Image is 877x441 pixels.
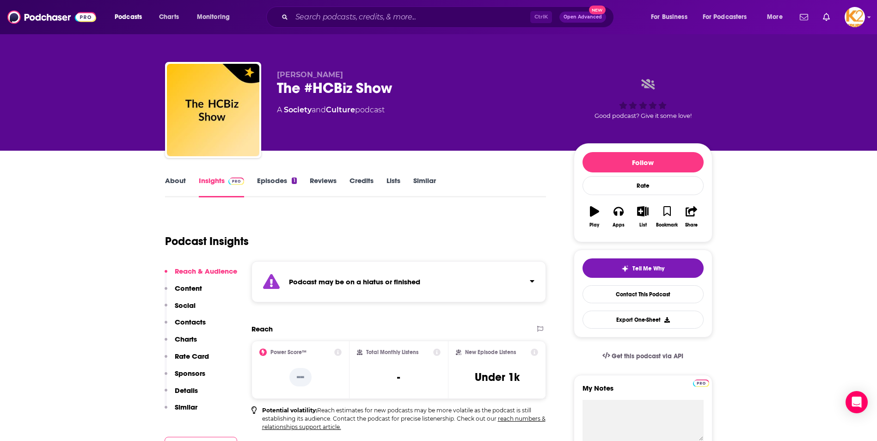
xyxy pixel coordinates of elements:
img: Podchaser - Follow, Share and Rate Podcasts [7,8,96,26]
p: Content [175,284,202,293]
h2: New Episode Listens [465,349,516,355]
p: -- [289,368,312,386]
a: Reviews [310,176,337,197]
span: Charts [159,11,179,24]
a: About [165,176,186,197]
label: My Notes [583,384,704,400]
span: Podcasts [115,11,142,24]
div: Play [589,222,599,228]
b: Potential volatility: [262,407,317,414]
span: Good podcast? Give it some love! [595,112,692,119]
h2: Power Score™ [270,349,307,355]
button: Rate Card [165,352,209,369]
a: Credits [350,176,374,197]
span: For Business [651,11,687,24]
button: open menu [697,10,760,24]
div: Open Intercom Messenger [846,391,868,413]
button: Charts [165,335,197,352]
button: open menu [644,10,699,24]
img: User Profile [845,7,865,27]
button: List [631,200,655,233]
span: New [589,6,606,14]
p: Rate Card [175,352,209,361]
span: Monitoring [197,11,230,24]
img: The #HCBiz Show [167,64,259,156]
button: Play [583,200,607,233]
h2: Total Monthly Listens [366,349,418,355]
a: Charts [153,10,184,24]
button: Share [679,200,703,233]
button: Apps [607,200,631,233]
a: Contact This Podcast [583,285,704,303]
button: Social [165,301,196,318]
a: Show notifications dropdown [819,9,834,25]
button: Follow [583,152,704,172]
img: tell me why sparkle [621,265,629,272]
div: List [639,222,647,228]
a: Culture [326,105,355,114]
span: Tell Me Why [632,265,664,272]
button: open menu [760,10,794,24]
div: 1 [292,178,296,184]
p: Reach & Audience [175,267,237,276]
span: and [312,105,326,114]
div: Good podcast? Give it some love! [574,70,712,128]
span: Ctrl K [530,11,552,23]
button: Details [165,386,198,403]
input: Search podcasts, credits, & more... [292,10,530,24]
p: Charts [175,335,197,343]
a: Episodes1 [257,176,296,197]
section: Click to expand status details [251,261,546,302]
a: Get this podcast via API [595,345,691,367]
span: Get this podcast via API [612,352,683,360]
span: [PERSON_NAME] [277,70,343,79]
a: InsightsPodchaser Pro [199,176,245,197]
h2: Reach [251,325,273,333]
button: Contacts [165,318,206,335]
a: Pro website [693,378,709,387]
button: Show profile menu [845,7,865,27]
span: For Podcasters [703,11,747,24]
span: Logged in as K2Krupp [845,7,865,27]
button: open menu [190,10,242,24]
button: open menu [108,10,154,24]
h1: Podcast Insights [165,234,249,248]
button: Export One-Sheet [583,311,704,329]
h3: Under 1k [475,370,520,384]
p: Similar [175,403,197,411]
span: Open Advanced [564,15,602,19]
h3: - [397,370,400,384]
img: Podchaser Pro [693,380,709,387]
button: Open AdvancedNew [559,12,606,23]
button: Content [165,284,202,301]
button: Sponsors [165,369,205,386]
button: Bookmark [655,200,679,233]
p: Contacts [175,318,206,326]
div: Bookmark [656,222,678,228]
div: A podcast [277,104,385,116]
strong: Podcast may be on a hiatus or finished [289,277,420,286]
button: Similar [165,403,197,420]
p: Sponsors [175,369,205,378]
a: Show notifications dropdown [796,9,812,25]
div: Rate [583,176,704,195]
img: Podchaser Pro [228,178,245,185]
p: Social [175,301,196,310]
a: Similar [413,176,436,197]
button: Reach & Audience [165,267,237,284]
a: reach numbers & relationships support article. [262,415,546,430]
div: Share [685,222,698,228]
a: Society [284,105,312,114]
p: Reach estimates for new podcasts may be more volatile as the podcast is still establishing its au... [262,406,546,431]
div: Search podcasts, credits, & more... [275,6,623,28]
span: More [767,11,783,24]
a: Lists [386,176,400,197]
button: tell me why sparkleTell Me Why [583,258,704,278]
div: Apps [613,222,625,228]
p: Details [175,386,198,395]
